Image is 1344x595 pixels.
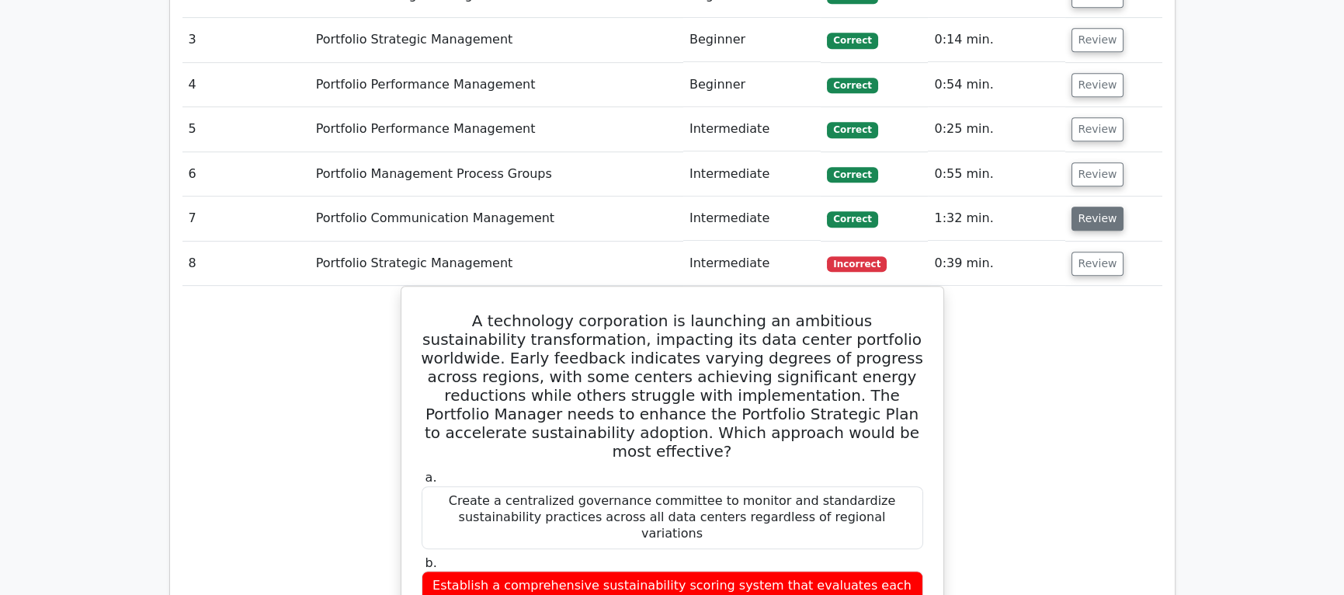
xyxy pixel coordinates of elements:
[182,152,310,197] td: 6
[1071,207,1124,231] button: Review
[827,256,887,272] span: Incorrect
[683,18,821,62] td: Beginner
[425,470,437,485] span: a.
[827,33,877,48] span: Correct
[683,197,821,241] td: Intermediate
[1071,28,1124,52] button: Review
[827,211,877,227] span: Correct
[182,63,310,107] td: 4
[928,63,1064,107] td: 0:54 min.
[683,242,821,286] td: Intermediate
[683,152,821,197] td: Intermediate
[1071,162,1124,186] button: Review
[182,107,310,151] td: 5
[928,242,1064,286] td: 0:39 min.
[928,197,1064,241] td: 1:32 min.
[1071,252,1124,276] button: Review
[827,167,877,183] span: Correct
[1071,73,1124,97] button: Review
[928,152,1064,197] td: 0:55 min.
[683,63,821,107] td: Beginner
[827,122,877,137] span: Correct
[928,107,1064,151] td: 0:25 min.
[928,18,1064,62] td: 0:14 min.
[827,78,877,93] span: Correct
[425,555,437,570] span: b.
[310,242,683,286] td: Portfolio Strategic Management
[310,152,683,197] td: Portfolio Management Process Groups
[310,63,683,107] td: Portfolio Performance Management
[182,242,310,286] td: 8
[310,197,683,241] td: Portfolio Communication Management
[420,311,925,461] h5: A technology corporation is launching an ambitious sustainability transformation, impacting its d...
[1071,117,1124,141] button: Review
[182,197,310,241] td: 7
[310,18,683,62] td: Portfolio Strategic Management
[422,486,923,548] div: Create a centralized governance committee to monitor and standardize sustainability practices acr...
[683,107,821,151] td: Intermediate
[310,107,683,151] td: Portfolio Performance Management
[182,18,310,62] td: 3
